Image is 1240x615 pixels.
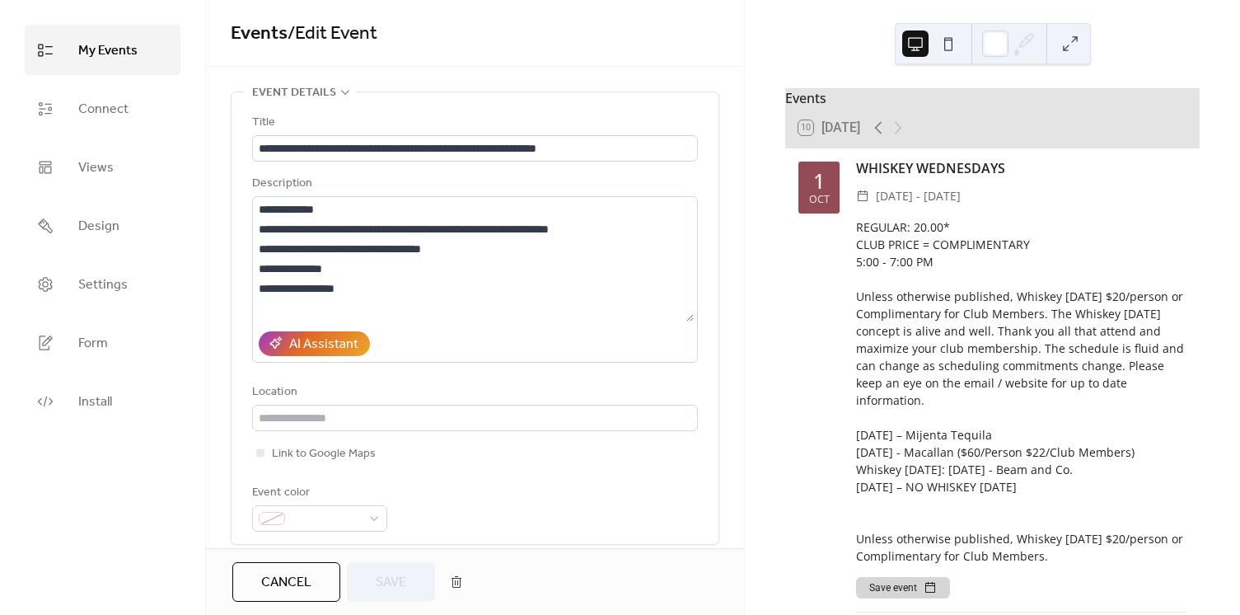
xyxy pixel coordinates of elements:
[272,444,376,464] span: Link to Google Maps
[231,16,288,52] a: Events
[25,317,180,368] a: Form
[78,96,129,122] span: Connect
[856,218,1186,565] div: REGULAR: 20.00* CLUB PRICE = COMPLIMENTARY 5:00 - 7:00 PM Unless otherwise published, Whiskey [DA...
[856,158,1186,178] div: WHISKEY WEDNESDAYS
[232,562,340,602] button: Cancel
[809,195,830,205] div: Oct
[78,272,128,298] span: Settings
[78,155,114,181] span: Views
[252,174,695,194] div: Description
[289,335,358,354] div: AI Assistant
[785,88,1200,108] div: Events
[25,83,180,134] a: Connect
[78,214,119,239] span: Design
[252,383,695,402] div: Location
[25,200,180,251] a: Design
[252,483,384,503] div: Event color
[25,376,180,426] a: Install
[856,186,869,206] div: ​
[252,83,336,103] span: Event details
[288,16,377,52] span: / Edit Event
[261,573,311,593] span: Cancel
[78,331,108,356] span: Form
[25,142,180,192] a: Views
[25,259,180,309] a: Settings
[78,38,138,63] span: My Events
[856,577,950,599] button: Save event
[25,25,180,75] a: My Events
[813,171,825,191] div: 1
[876,186,961,206] span: [DATE] - [DATE]
[252,113,695,133] div: Title
[78,389,112,415] span: Install
[259,331,370,356] button: AI Assistant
